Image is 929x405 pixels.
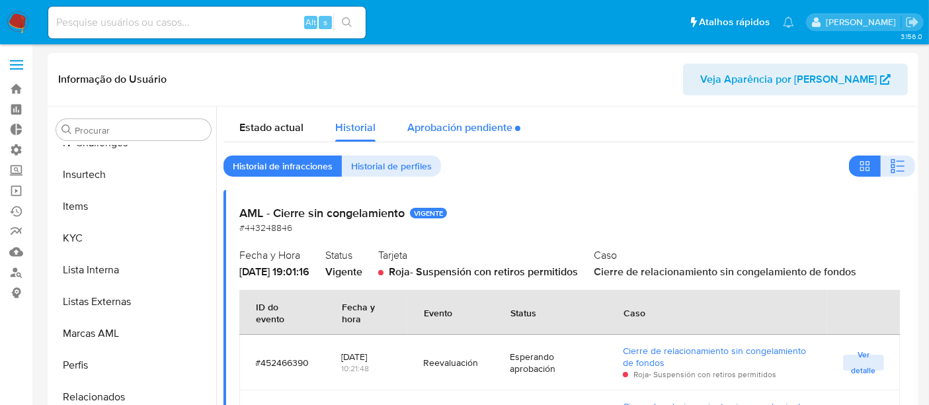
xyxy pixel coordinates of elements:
button: Items [51,191,216,222]
button: Veja Aparência por [PERSON_NAME] [683,64,908,95]
button: KYC [51,222,216,254]
span: Veja Aparência por [PERSON_NAME] [700,64,877,95]
span: s [323,16,327,28]
button: Perfis [51,349,216,381]
button: Marcas AML [51,318,216,349]
h1: Informação do Usuário [58,73,167,86]
button: Lista Interna [51,254,216,286]
a: Sair [905,15,919,29]
span: Atalhos rápidos [699,15,770,29]
input: Procurar [75,124,206,136]
span: Alt [305,16,316,28]
button: Listas Externas [51,286,216,318]
button: search-icon [333,13,360,32]
input: Pesquise usuários ou casos... [48,14,366,31]
p: alexandra.macedo@mercadolivre.com [826,16,901,28]
a: Notificações [783,17,794,28]
button: Insurtech [51,159,216,191]
button: Procurar [61,124,72,135]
